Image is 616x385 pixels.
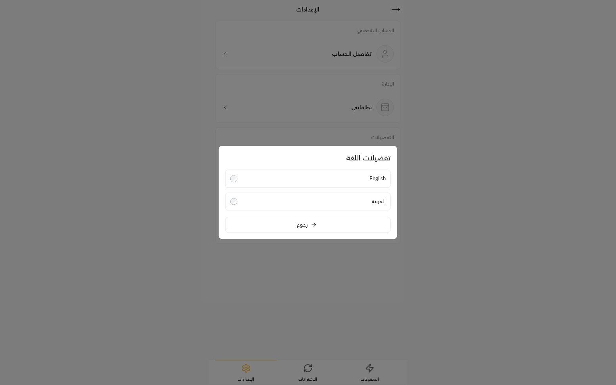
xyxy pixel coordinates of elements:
[225,152,391,164] span: تفضيلات اللغة
[230,175,237,183] input: English
[225,217,391,233] button: رجوع
[230,198,237,205] input: العربية
[225,170,391,188] label: English
[225,192,391,211] label: العربية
